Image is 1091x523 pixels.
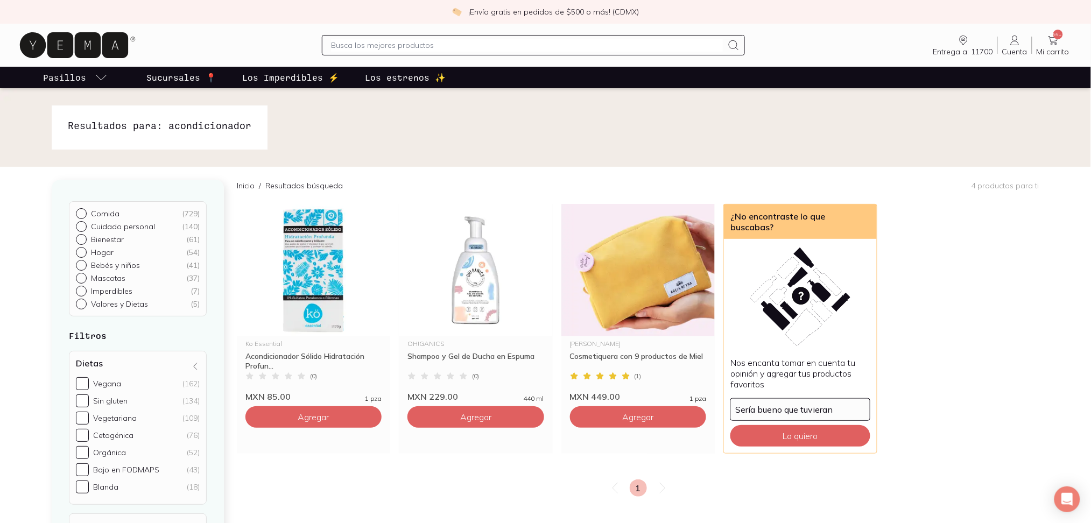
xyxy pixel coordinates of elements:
div: OH!GANICS [407,341,544,347]
input: Vegetariana(109) [76,412,89,425]
input: Bajo en FODMAPS(43) [76,463,89,476]
div: Open Intercom Messenger [1054,486,1080,512]
div: ( 729 ) [182,209,200,218]
span: Agregar [298,412,329,422]
div: (52) [187,448,200,457]
button: Agregar [245,406,382,428]
img: Frente [561,204,715,336]
span: ( 0 ) [472,373,479,379]
span: / [255,180,265,191]
span: Agregar [460,412,491,422]
p: Nos encanta tomar en cuenta tu opinión y agregar tus productos favoritos [730,357,870,390]
div: Vegetariana [93,413,137,423]
span: ( 1 ) [635,373,642,379]
input: Sin gluten(134) [76,394,89,407]
input: Busca los mejores productos [331,39,722,52]
input: Orgánica(52) [76,446,89,459]
div: (76) [187,430,200,440]
input: Cetogénica(76) [76,429,89,442]
p: Bienestar [91,235,124,244]
div: [PERSON_NAME] [570,341,706,347]
div: Dietas [69,351,207,505]
span: MXN 85.00 [245,391,291,402]
span: ( 0 ) [310,373,317,379]
p: Valores y Dietas [91,299,148,309]
div: Cosmetiquera con 9 productos de Miel [570,351,706,371]
p: Cuidado personal [91,222,155,231]
div: ( 41 ) [186,260,200,270]
input: Blanda(18) [76,480,89,493]
p: 4 productos para ti [972,181,1039,190]
a: Cuenta [998,34,1032,56]
img: Acondicionador Sólido Hidratación Profunda [237,204,390,336]
div: (109) [182,413,200,423]
div: ( 7 ) [191,286,200,296]
span: Entrega a: 11700 [933,47,993,56]
p: Comida [91,209,119,218]
div: Blanda [93,482,118,492]
img: check [452,7,462,17]
div: ¿No encontraste lo que buscabas? [724,204,876,239]
a: 33750 shampoo y gel de ducha en espuma oh ganicOH!GANICSShampoo y Gel de Ducha en Espuma(0)MXN 22... [399,204,552,402]
div: Vegana [93,379,121,388]
p: Hogar [91,248,114,257]
span: MXN 229.00 [407,391,458,402]
a: 99+Mi carrito [1032,34,1074,56]
p: Pasillos [43,71,86,84]
div: Acondicionador Sólido Hidratación Profun... [245,351,382,371]
p: Mascotas [91,273,125,283]
div: ( 37 ) [186,273,200,283]
div: (43) [187,465,200,475]
a: pasillo-todos-link [41,67,110,88]
a: Los estrenos ✨ [363,67,448,88]
a: Inicio [237,181,255,190]
a: Entrega a: 11700 [929,34,997,56]
span: 1 pza [365,395,382,402]
button: Agregar [570,406,706,428]
div: (18) [187,482,200,492]
p: Imperdibles [91,286,132,296]
h4: Dietas [76,358,103,369]
div: Ko Essential [245,341,382,347]
div: ( 54 ) [186,248,200,257]
a: Sucursales 📍 [144,67,219,88]
div: Shampoo y Gel de Ducha en Espuma [407,351,544,371]
p: Sucursales 📍 [146,71,216,84]
span: Agregar [622,412,653,422]
p: Los Imperdibles ⚡️ [242,71,339,84]
a: 1 [630,479,647,497]
input: Vegana(162) [76,377,89,390]
span: 440 ml [524,395,544,402]
a: Acondicionador Sólido Hidratación ProfundaKo EssentialAcondicionador Sólido Hidratación Profun...... [237,204,390,402]
div: (162) [182,379,200,388]
button: Agregar [407,406,544,428]
span: MXN 449.00 [570,391,621,402]
span: Mi carrito [1037,47,1069,56]
a: Los Imperdibles ⚡️ [240,67,341,88]
div: ( 140 ) [182,222,200,231]
img: 33750 shampoo y gel de ducha en espuma oh ganic [399,204,552,336]
span: 99+ [1053,30,1063,39]
span: 1 pza [689,395,706,402]
strong: Filtros [69,330,107,341]
p: ¡Envío gratis en pedidos de $500 o más! (CDMX) [468,6,639,17]
p: Bebés y niños [91,260,140,270]
div: Bajo en FODMAPS [93,465,159,475]
div: ( 61 ) [186,235,200,244]
div: Sin gluten [93,396,128,406]
a: Frente[PERSON_NAME]Cosmetiquera con 9 productos de Miel(1)MXN 449.001 pza [561,204,715,402]
div: Orgánica [93,448,126,457]
div: (134) [182,396,200,406]
h1: Resultados para: acondicionador [68,118,251,132]
span: Cuenta [1002,47,1027,56]
button: Lo quiero [730,425,870,447]
div: Cetogénica [93,430,133,440]
p: Los estrenos ✨ [365,71,446,84]
p: Resultados búsqueda [265,180,343,191]
div: ( 5 ) [191,299,200,309]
